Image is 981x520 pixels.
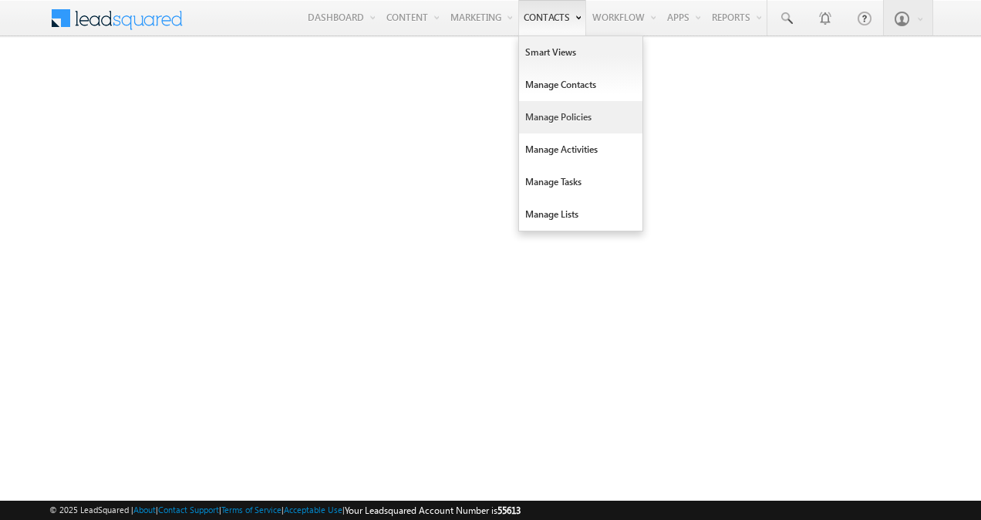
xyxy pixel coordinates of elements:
a: Manage Policies [519,101,642,133]
a: Smart Views [519,36,642,69]
a: Manage Lists [519,198,642,231]
a: Terms of Service [221,505,281,515]
a: Manage Activities [519,133,642,166]
span: Your Leadsquared Account Number is [345,505,521,516]
a: Acceptable Use [284,505,342,515]
a: Manage Tasks [519,166,642,198]
a: Manage Contacts [519,69,642,101]
a: About [133,505,156,515]
span: 55613 [497,505,521,516]
a: Contact Support [158,505,219,515]
span: © 2025 LeadSquared | | | | | [49,503,521,518]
